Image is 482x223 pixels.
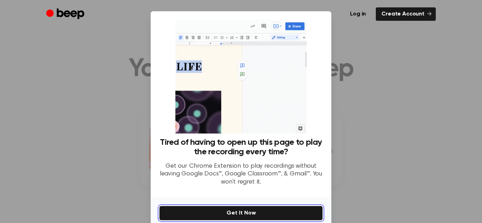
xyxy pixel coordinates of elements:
button: Get It Now [159,206,323,221]
a: Create Account [376,7,436,21]
p: Get our Chrome Extension to play recordings without leaving Google Docs™, Google Classroom™, & Gm... [159,162,323,186]
h3: Tired of having to open up this page to play the recording every time? [159,138,323,157]
img: Beep extension in action [175,20,306,134]
a: Log in [344,7,372,21]
a: Beep [46,7,86,21]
